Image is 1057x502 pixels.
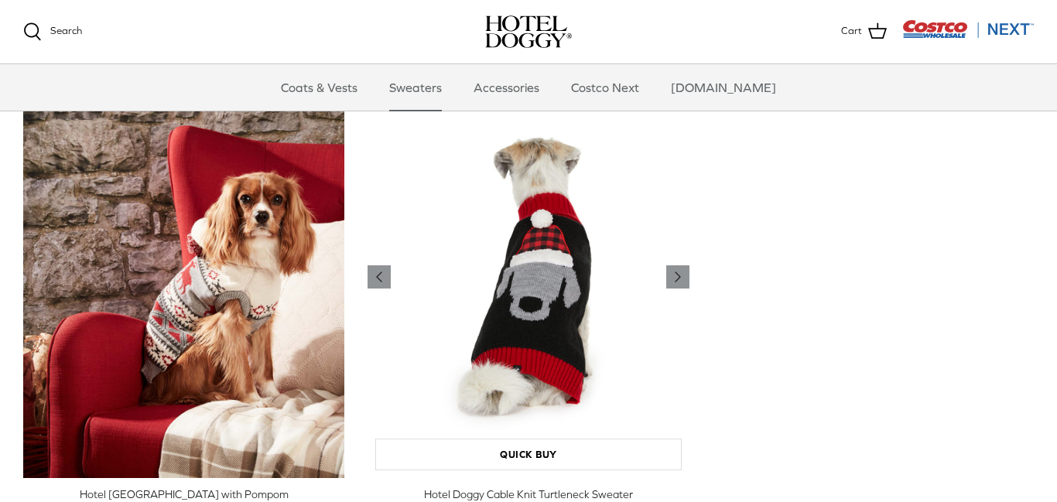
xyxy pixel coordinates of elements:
a: hoteldoggy.com hoteldoggycom [485,15,572,48]
span: Search [50,25,82,36]
a: Search [23,22,82,41]
a: Cart [841,22,887,42]
a: Previous [368,265,391,289]
a: Hotel Doggy Fair Isle Sweater with Pompom [23,77,344,478]
a: Coats & Vests [267,64,371,111]
a: Hotel Doggy Cable Knit Turtleneck Sweater [368,77,689,478]
a: [DOMAIN_NAME] [657,64,790,111]
a: Quick buy [375,439,681,470]
a: Previous [666,265,689,289]
a: Sweaters [375,64,456,111]
a: Visit Costco Next [902,29,1034,41]
a: Costco Next [557,64,653,111]
a: Accessories [460,64,553,111]
img: hoteldoggycom [485,15,572,48]
img: Costco Next [902,19,1034,39]
span: Cart [841,23,862,39]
